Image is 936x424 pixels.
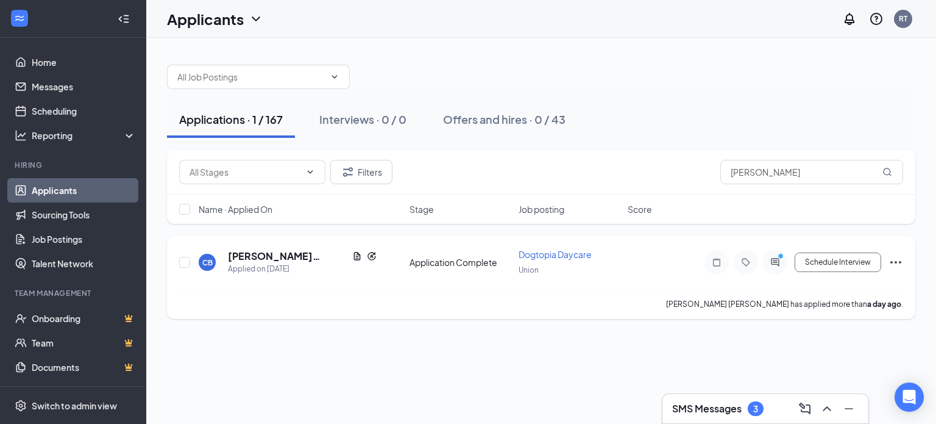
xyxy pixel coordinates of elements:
[842,12,857,26] svg: Notifications
[319,112,406,127] div: Interviews · 0 / 0
[32,227,136,251] a: Job Postings
[32,379,136,404] a: SurveysCrown
[768,257,782,267] svg: ActiveChat
[367,251,377,261] svg: Reapply
[179,112,283,127] div: Applications · 1 / 167
[330,160,392,184] button: Filter Filters
[895,383,924,412] div: Open Intercom Messenger
[190,165,300,179] input: All Stages
[202,257,213,268] div: CB
[13,12,26,24] svg: WorkstreamLogo
[177,70,325,84] input: All Job Postings
[443,112,565,127] div: Offers and hires · 0 / 43
[672,402,742,415] h3: SMS Messages
[32,74,136,99] a: Messages
[869,12,884,26] svg: QuestionInfo
[341,165,355,179] svg: Filter
[666,299,903,309] p: [PERSON_NAME] [PERSON_NAME] has applied more than .
[519,265,539,275] span: Union
[867,300,901,309] b: a day ago
[888,255,903,270] svg: Ellipses
[32,400,117,412] div: Switch to admin view
[775,253,790,262] svg: PrimaryDot
[32,306,136,331] a: OnboardingCrown
[817,399,837,419] button: ChevronUp
[798,401,812,416] svg: ComposeMessage
[352,251,362,261] svg: Document
[118,13,130,25] svg: Collapse
[32,99,136,123] a: Scheduling
[15,400,27,412] svg: Settings
[199,203,272,215] span: Name · Applied On
[32,355,136,379] a: DocumentsCrown
[167,9,244,29] h1: Applicants
[899,13,907,24] div: RT
[32,178,136,203] a: Applicants
[519,249,592,260] span: Dogtopia Daycare
[32,50,136,74] a: Home
[249,12,263,26] svg: ChevronDown
[409,256,511,268] div: Application Complete
[409,203,434,215] span: Stage
[15,288,133,298] div: Team Management
[32,331,136,355] a: TeamCrown
[709,257,724,267] svg: Note
[720,160,903,184] input: Search in applications
[820,401,834,416] svg: ChevronUp
[15,129,27,142] svg: Analysis
[32,203,136,227] a: Sourcing Tools
[753,404,758,414] div: 3
[842,401,856,416] svg: Minimize
[628,203,652,215] span: Score
[305,167,315,177] svg: ChevronDown
[228,250,347,263] h5: [PERSON_NAME] [PERSON_NAME]
[32,251,136,276] a: Talent Network
[795,399,815,419] button: ComposeMessage
[519,203,564,215] span: Job posting
[795,253,881,272] button: Schedule Interview
[15,160,133,170] div: Hiring
[32,129,136,142] div: Reporting
[882,167,892,177] svg: MagnifyingGlass
[330,72,339,82] svg: ChevronDown
[228,263,377,275] div: Applied on [DATE]
[739,257,753,267] svg: Tag
[839,399,859,419] button: Minimize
